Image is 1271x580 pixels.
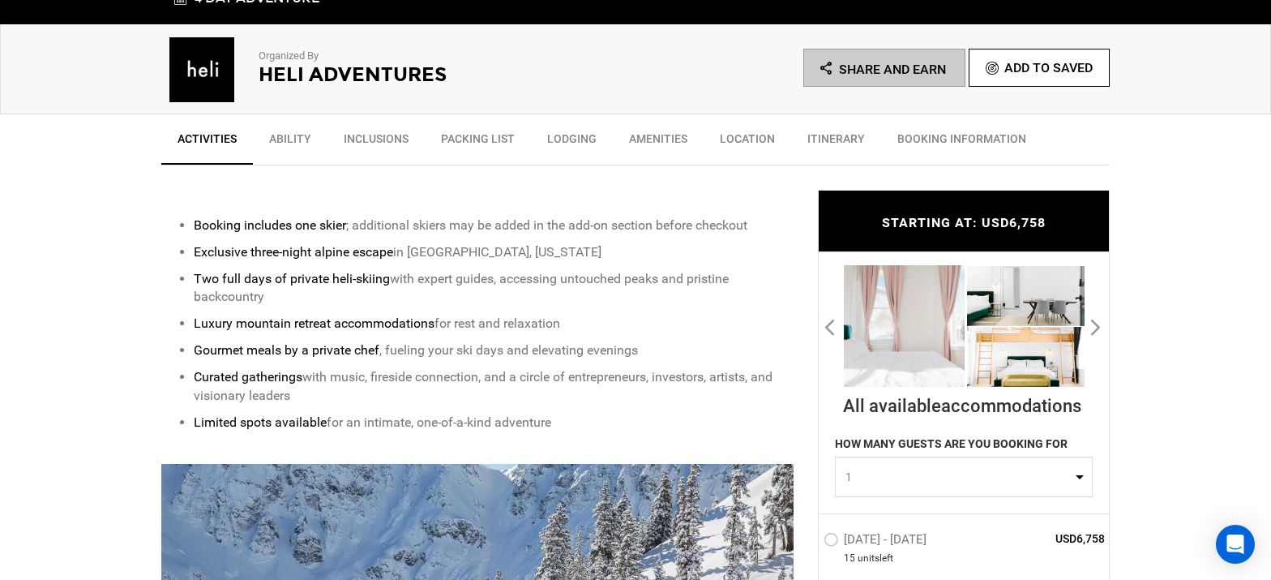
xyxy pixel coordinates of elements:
strong: Two full days of private heli-skiing [194,271,390,286]
span: 15 [844,552,855,565]
img: 7b8205e9328a03c7eaaacec4a25d2b25.jpeg [161,37,242,102]
span: accommodations [941,395,1081,415]
strong: Gourmet meals by a private chef [194,342,379,358]
a: Packing List [425,122,531,163]
span: 1 [845,469,1072,485]
label: HOW MANY GUESTS ARE YOU BOOKING FOR [835,436,1068,457]
strong: Limited spots available [194,415,327,430]
p: with music, fireside connection, and a circle of entrepreneurs, investors, artists, and visionary... [194,368,794,406]
button: Next [1089,312,1105,338]
a: Lodging [531,122,613,163]
span: s [875,552,879,565]
strong: Booking includes one skier [194,217,346,233]
a: BOOKING INFORMATION [881,122,1042,163]
p: with expert guides, accessing untouched peaks and pristine backcountry [194,270,794,307]
p: for an intimate, one-of-a-kind adventure [194,414,794,432]
p: , fueling your ski days and elevating evenings [194,342,794,360]
span: unit left [858,552,893,565]
span: USD6,758 [987,531,1105,547]
img: 74311de6bf7a177b43bd33efb781dc79.jpeg [967,265,1086,325]
h2: Heli Adventures [259,64,591,85]
p: Organized By [259,49,591,64]
img: 4453e78145fa57a4ba414da96796a5c9.jpeg [967,326,1086,386]
div: All available [843,387,1085,418]
span: Add To Saved [1004,60,1093,75]
strong: Luxury mountain retreat accommodations [194,316,434,331]
button: 1 [835,457,1093,497]
strong: Exclusive three-night alpine escape [194,244,393,260]
p: in [GEOGRAPHIC_DATA], [US_STATE] [194,243,794,262]
p: for rest and relaxation [194,315,794,333]
a: Itinerary [791,122,881,163]
strong: Curated gatherings [194,369,302,385]
a: Inclusions [327,122,425,163]
span: STARTING AT: USD6,758 [882,215,1046,230]
a: Amenities [613,122,704,163]
img: 1de13873d75027991796b830b2f6f773.jpeg [844,264,965,386]
a: Location [704,122,791,163]
button: Previous [823,312,839,338]
div: Open Intercom Messenger [1216,525,1255,564]
a: Activities [161,122,253,165]
a: Ability [253,122,327,163]
p: ; additional skiers may be added in the add-on section before checkout [194,217,794,235]
label: [DATE] - [DATE] [824,532,931,552]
